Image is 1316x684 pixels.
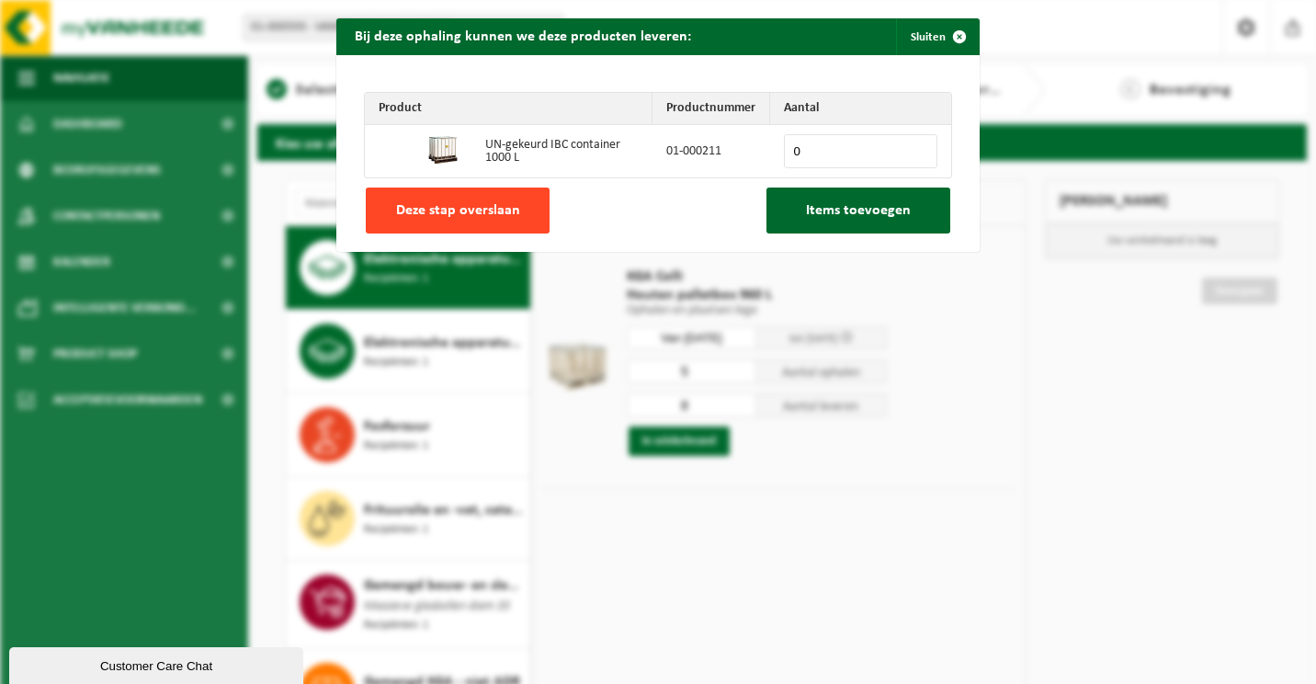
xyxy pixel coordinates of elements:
[652,125,770,177] td: 01-000211
[428,135,458,165] img: 01-000211
[365,93,652,125] th: Product
[336,18,709,53] h2: Bij deze ophaling kunnen we deze producten leveren:
[896,18,978,55] button: Sluiten
[9,644,307,684] iframe: chat widget
[396,203,520,218] span: Deze stap overslaan
[652,93,770,125] th: Productnummer
[766,188,950,234] button: Items toevoegen
[770,93,951,125] th: Aantal
[806,203,911,218] span: Items toevoegen
[471,125,652,177] td: UN-gekeurd IBC container 1000 L
[366,188,550,234] button: Deze stap overslaan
